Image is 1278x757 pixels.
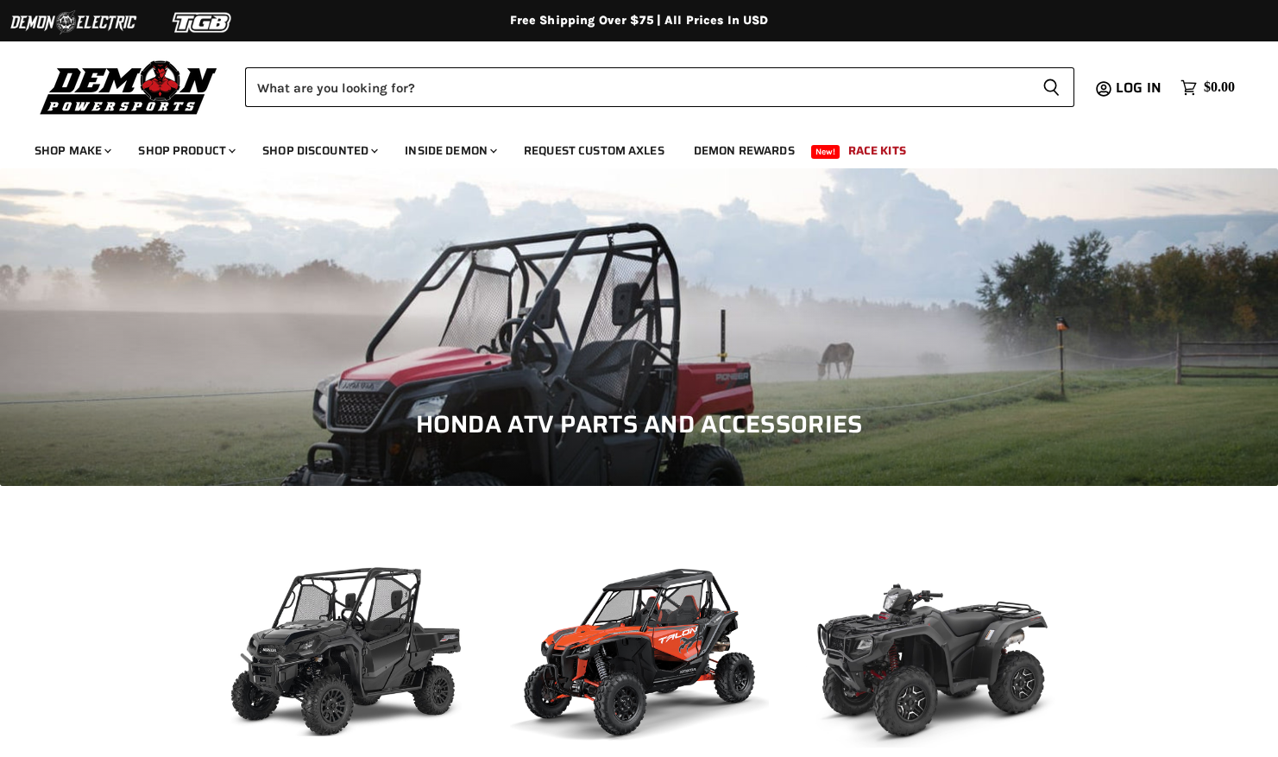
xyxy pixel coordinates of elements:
[1172,75,1243,100] a: $0.00
[35,56,223,117] img: Demon Powersports
[26,410,1252,439] h1: Honda ATV Parts and Accessories
[217,538,475,754] img: Pioneer
[1108,80,1172,96] a: Log in
[803,538,1062,754] img: Foreman
[138,6,268,39] img: TGB Logo 2
[245,67,1029,107] input: Search
[1204,79,1235,96] span: $0.00
[245,67,1074,107] form: Product
[510,538,769,754] img: Talon
[681,133,808,168] a: Demon Rewards
[9,6,138,39] img: Demon Electric Logo 2
[1029,67,1074,107] button: Search
[392,133,507,168] a: Inside Demon
[811,145,840,159] span: New!
[1116,77,1162,98] span: Log in
[835,133,919,168] a: Race Kits
[249,133,388,168] a: Shop Discounted
[22,126,1231,168] ul: Main menu
[125,133,246,168] a: Shop Product
[22,133,122,168] a: Shop Make
[511,133,677,168] a: Request Custom Axles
